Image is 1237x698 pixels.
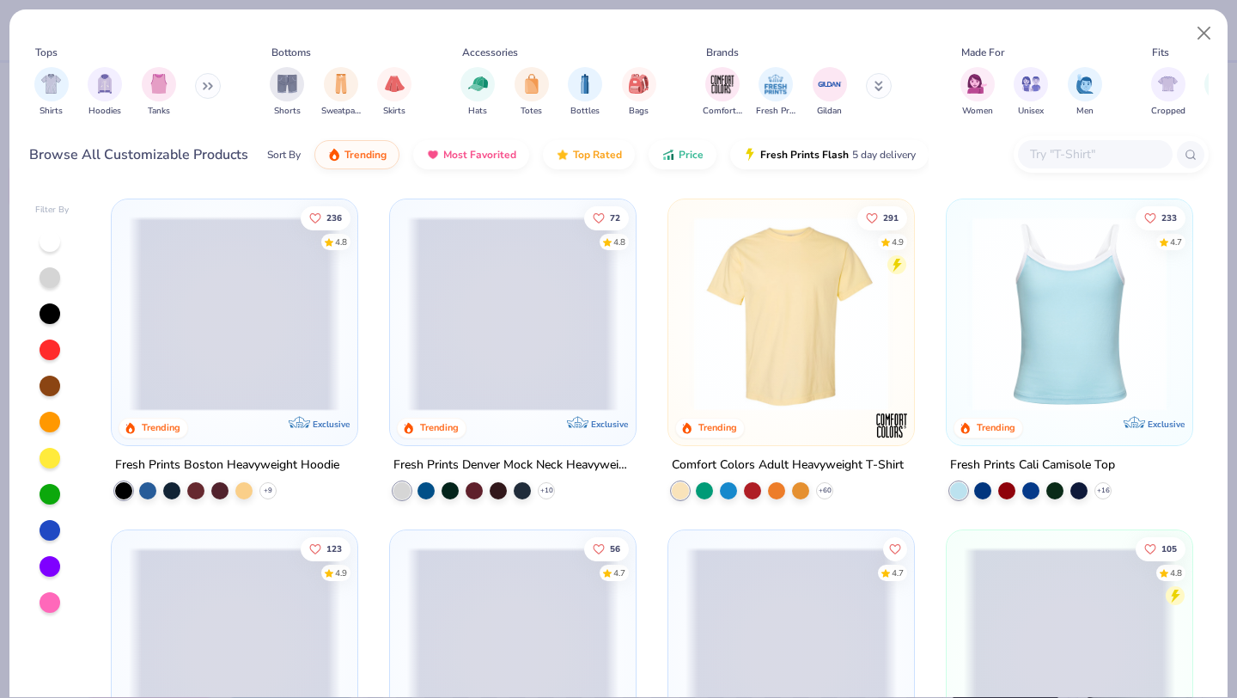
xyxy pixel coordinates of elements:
img: e55d29c3-c55d-459c-bfd9-9b1c499ab3c6 [896,217,1107,411]
div: Accessories [462,45,518,60]
img: Shorts Image [277,74,297,94]
span: Comfort Colors [703,105,742,118]
div: 4.9 [336,566,348,579]
div: filter for Hoodies [88,67,122,118]
span: Skirts [383,105,405,118]
img: TopRated.gif [556,148,570,162]
span: 236 [327,213,343,222]
span: + 60 [818,486,831,496]
img: Men Image [1076,74,1094,94]
span: Most Favorited [443,148,516,162]
span: Top Rated [573,148,622,162]
div: filter for Hats [460,67,495,118]
img: Cropped Image [1158,74,1178,94]
div: filter for Bottles [568,67,602,118]
span: Tanks [148,105,170,118]
button: filter button [321,67,361,118]
button: Like [857,205,907,230]
span: Trending [344,148,387,162]
img: Unisex Image [1021,74,1041,94]
div: 4.9 [892,236,904,248]
div: Fresh Prints Boston Heavyweight Hoodie [115,455,339,476]
button: filter button [1068,67,1102,118]
img: Hats Image [468,74,488,94]
span: Hats [468,105,487,118]
button: Like [1136,536,1185,560]
span: + 10 [540,486,553,496]
button: filter button [568,67,602,118]
div: filter for Gildan [813,67,847,118]
span: Hoodies [88,105,121,118]
div: filter for Skirts [377,67,411,118]
div: Brands [706,45,739,60]
span: Price [679,148,704,162]
img: Totes Image [522,74,541,94]
img: Hoodies Image [95,74,114,94]
img: flash.gif [743,148,757,162]
img: Shirts Image [41,74,61,94]
span: Exclusive [313,419,350,430]
span: Shirts [40,105,63,118]
button: filter button [960,67,995,118]
img: Comfort Colors Image [710,71,735,97]
span: Women [962,105,993,118]
div: filter for Cropped [1151,67,1185,118]
div: Comfort Colors Adult Heavyweight T-Shirt [672,455,904,476]
span: + 16 [1096,486,1109,496]
img: Women Image [967,74,987,94]
div: filter for Shirts [34,67,69,118]
span: 233 [1161,213,1177,222]
button: Fresh Prints Flash5 day delivery [730,140,929,169]
span: Bottles [570,105,600,118]
span: 5 day delivery [852,145,916,165]
button: filter button [622,67,656,118]
span: Fresh Prints [756,105,795,118]
img: Comfort Colors logo [874,408,909,443]
button: Like [1136,205,1185,230]
button: Top Rated [543,140,635,169]
button: filter button [142,67,176,118]
button: filter button [88,67,122,118]
span: 56 [610,544,620,553]
img: Bags Image [629,74,648,94]
span: Shorts [274,105,301,118]
button: Like [584,536,629,560]
div: filter for Men [1068,67,1102,118]
div: filter for Shorts [270,67,304,118]
button: Trending [314,140,399,169]
div: 4.8 [613,236,625,248]
span: + 9 [264,486,272,496]
img: Tanks Image [149,74,168,94]
span: Exclusive [1147,419,1184,430]
div: 4.7 [892,566,904,579]
button: filter button [515,67,549,118]
div: filter for Fresh Prints [756,67,795,118]
button: filter button [1151,67,1185,118]
span: Fresh Prints Flash [760,148,849,162]
button: Close [1188,17,1221,50]
button: Like [584,205,629,230]
button: Like [302,536,351,560]
div: filter for Tanks [142,67,176,118]
span: Exclusive [591,419,628,430]
div: Made For [961,45,1004,60]
img: 029b8af0-80e6-406f-9fdc-fdf898547912 [686,217,897,411]
span: 291 [883,213,899,222]
span: 123 [327,544,343,553]
img: Fresh Prints Image [763,71,789,97]
div: 4.8 [336,236,348,248]
span: 105 [1161,544,1177,553]
div: filter for Unisex [1014,67,1048,118]
span: Unisex [1018,105,1044,118]
span: Sweatpants [321,105,361,118]
div: filter for Totes [515,67,549,118]
div: Bottoms [271,45,311,60]
div: 4.8 [1170,566,1182,579]
img: a25d9891-da96-49f3-a35e-76288174bf3a [964,217,1175,411]
div: filter for Women [960,67,995,118]
div: Browse All Customizable Products [29,144,248,165]
div: Fresh Prints Cali Camisole Top [950,455,1115,476]
input: Try "T-Shirt" [1028,144,1161,164]
button: filter button [34,67,69,118]
img: Gildan Image [817,71,843,97]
